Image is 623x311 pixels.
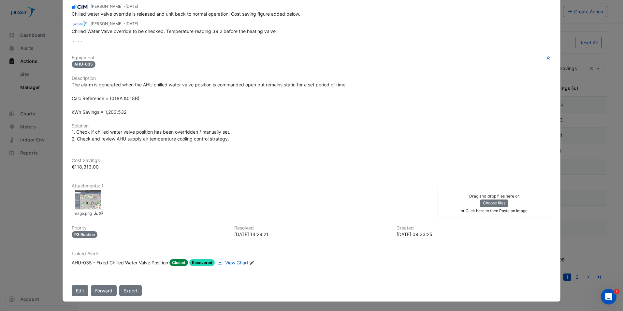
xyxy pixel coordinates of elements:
[169,259,188,266] span: Closed
[98,211,103,217] a: Copy link to clipboard
[234,231,389,238] div: [DATE] 14:29:21
[72,61,95,68] span: AHU-035
[93,211,98,217] a: Download
[72,129,230,141] span: 1. Check if chilled water valve position has been overridden / manually set. 2. Check and review ...
[72,183,551,189] h6: Attachments: 1
[397,225,551,231] h6: Created
[469,194,519,199] small: Drag and drop files here or
[72,3,88,10] img: CIM
[72,11,300,17] span: Chilled water valve override is released and unit back to normal operation. Cost saving figure ad...
[73,211,92,217] small: image.png
[119,285,142,296] a: Export
[72,285,88,296] button: Edit
[72,76,551,81] h6: Description
[72,164,99,170] span: €118,313.00
[72,259,168,266] div: AHU-035 - Fixed Chilled Water Valve Position
[72,123,551,129] h6: Solution
[91,21,138,27] small: [PERSON_NAME] -
[125,21,138,26] span: 2024-07-02 11:18:02
[72,82,347,115] span: The alarm is generated when the AHU chilled water valve position is commanded open but remains st...
[601,289,616,304] iframe: Intercom live chat
[72,190,104,210] div: image.png
[480,200,508,207] button: Choose files
[397,231,551,238] div: [DATE] 09:33:25
[72,231,97,238] div: P3 Routine
[72,251,551,257] h6: Linked Alerts
[72,28,276,34] span: Chilled Water Valve override to be checked. Temperature reading 39.2 before the heating valve
[91,285,117,296] button: Forward
[125,4,138,9] span: 2024-08-30 13:16:45
[225,260,248,265] span: View Chart
[461,208,528,213] small: or Click here to then Paste an image
[234,225,389,231] h6: Resolved
[72,55,551,61] h6: Equipment
[250,260,254,265] fa-icon: Edit Linked Alerts
[72,158,551,163] h6: Cost Savings
[72,20,88,27] img: JnJ Janssen
[91,4,138,9] small: [PERSON_NAME] -
[614,289,619,294] span: 1
[189,259,215,266] span: Recovered
[72,225,226,231] h6: Priority
[216,259,248,266] a: View Chart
